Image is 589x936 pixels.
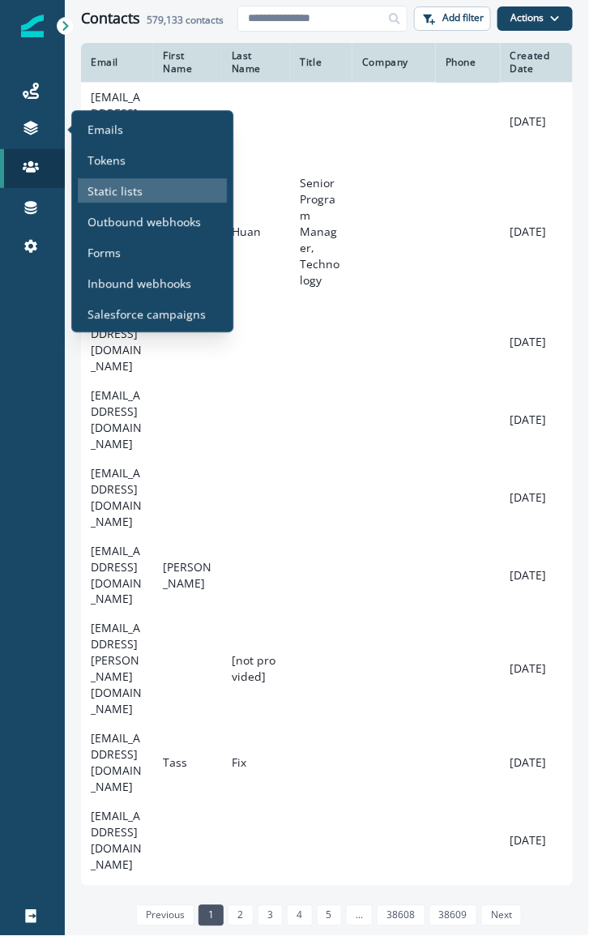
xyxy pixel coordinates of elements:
a: Page 1 is your current page [198,905,224,926]
p: Salesforce campaigns [87,306,206,323]
div: Company [362,56,426,69]
td: [EMAIL_ADDRESS][DOMAIN_NAME] [81,459,153,536]
p: [DATE] [510,833,564,849]
h1: Contacts [81,9,140,28]
a: [EMAIL_ADDRESS][DOMAIN_NAME][DATE] [81,381,573,459]
p: Static lists [87,182,143,199]
td: [EMAIL_ADDRESS][DOMAIN_NAME] [81,536,153,614]
td: [EMAIL_ADDRESS][DOMAIN_NAME] [81,303,153,381]
a: Page 4 [287,905,312,926]
a: Page 5 [317,905,342,926]
p: [DATE] [510,755,564,771]
td: [not provided] [222,614,291,724]
p: [DATE] [510,412,564,428]
a: [EMAIL_ADDRESS][DOMAIN_NAME]TassFix[DATE] [81,724,573,802]
p: Tokens [87,152,126,169]
td: Fix [222,724,291,802]
p: [DATE] [510,661,564,677]
a: Page 38609 [429,905,477,926]
a: [EMAIL_ADDRESS][DOMAIN_NAME][PERSON_NAME][DATE] [81,536,573,614]
p: Senior Program Manager, Technology [300,175,343,288]
p: [DATE] [510,224,564,240]
a: Page 3 [258,905,283,926]
a: [EMAIL_ADDRESS][DOMAIN_NAME][DATE] [81,459,573,536]
span: 579,133 [147,13,183,27]
div: Email [91,56,143,69]
a: Jump forward [346,905,373,926]
td: [PERSON_NAME] [153,536,222,614]
p: [DATE] [510,334,564,350]
a: Page 38608 [377,905,425,926]
div: Created Date [510,49,564,75]
a: [EMAIL_ADDRESS][PERSON_NAME][DOMAIN_NAME][not provided][DATE] [81,614,573,724]
td: [EMAIL_ADDRESS][PERSON_NAME][DOMAIN_NAME] [81,614,153,724]
td: [EMAIL_ADDRESS][DOMAIN_NAME] [81,724,153,802]
a: [EMAIL_ADDRESS][DOMAIN_NAME][DATE] [81,303,573,381]
td: [EMAIL_ADDRESS][DOMAIN_NAME] [81,381,153,459]
a: [EMAIL_ADDRESS][DOMAIN_NAME][DATE] [81,83,573,161]
a: Outbound webhooks [78,209,227,233]
a: Tokens [78,147,227,172]
button: Actions [497,6,573,31]
a: [EMAIL_ADDRESS][DOMAIN_NAME][DATE] [81,802,573,880]
div: Last Name [232,49,281,75]
p: Emails [87,121,123,138]
p: [DATE] [510,489,564,506]
p: Inbound webhooks [87,275,191,292]
p: [DATE] [510,113,564,130]
a: Next page [481,905,522,926]
a: Salesforce campaigns [78,301,227,326]
img: Inflection [21,15,44,37]
p: Outbound webhooks [87,213,201,230]
button: Add filter [414,6,491,31]
a: Forms [78,240,227,264]
td: [EMAIL_ADDRESS][DOMAIN_NAME] [81,83,153,161]
a: Inbound webhooks [78,271,227,295]
p: [DATE] [510,567,564,583]
ul: Pagination [132,905,523,926]
a: [PERSON_NAME][EMAIL_ADDRESS][PERSON_NAME][DOMAIN_NAME][PERSON_NAME]HuanSenior Program Manager, Te... [81,160,573,303]
p: Add filter [442,12,484,24]
td: Tass [153,724,222,802]
td: Huan [222,160,291,303]
p: Forms [87,244,121,261]
td: [EMAIL_ADDRESS][DOMAIN_NAME] [81,802,153,880]
a: Emails [78,117,227,141]
a: Page 2 [228,905,253,926]
div: First Name [163,49,212,75]
a: Static lists [78,178,227,203]
h2: contacts [147,14,224,27]
div: Title [300,56,343,69]
div: Phone [446,56,491,69]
